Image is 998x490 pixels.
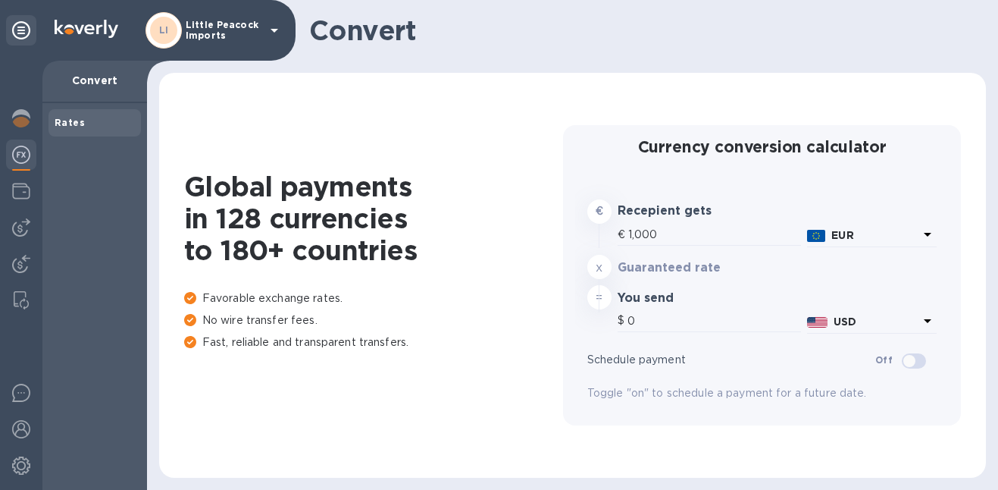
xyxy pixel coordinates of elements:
[627,309,801,332] input: Amount
[309,14,974,46] h1: Convert
[618,261,760,275] h3: Guaranteed rate
[587,255,612,279] div: x
[875,354,893,366] b: Off
[596,205,603,217] strong: €
[618,291,760,306] h3: You send
[184,335,563,350] p: Fast, reliable and transparent transfers.
[834,316,856,328] b: USD
[12,182,30,200] img: Wallets
[6,15,36,46] div: Unpin categories
[55,117,85,128] b: Rates
[55,73,135,88] p: Convert
[587,385,937,401] p: Toggle "on" to schedule a payment for a future date.
[184,313,563,328] p: No wire transfer fees.
[618,309,627,332] div: $
[587,137,937,156] h2: Currency conversion calculator
[807,317,827,328] img: USD
[618,204,760,218] h3: Recepient gets
[587,285,612,309] div: =
[184,291,563,306] p: Favorable exchange rates.
[55,20,118,38] img: Logo
[628,224,801,247] input: Amount
[159,24,169,36] b: LI
[831,229,853,241] b: EUR
[184,171,563,266] h1: Global payments in 128 currencies to 180+ countries
[186,20,261,41] p: Little Peacock Imports
[12,146,30,164] img: Foreign exchange
[618,224,628,247] div: €
[587,352,875,368] p: Schedule payment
